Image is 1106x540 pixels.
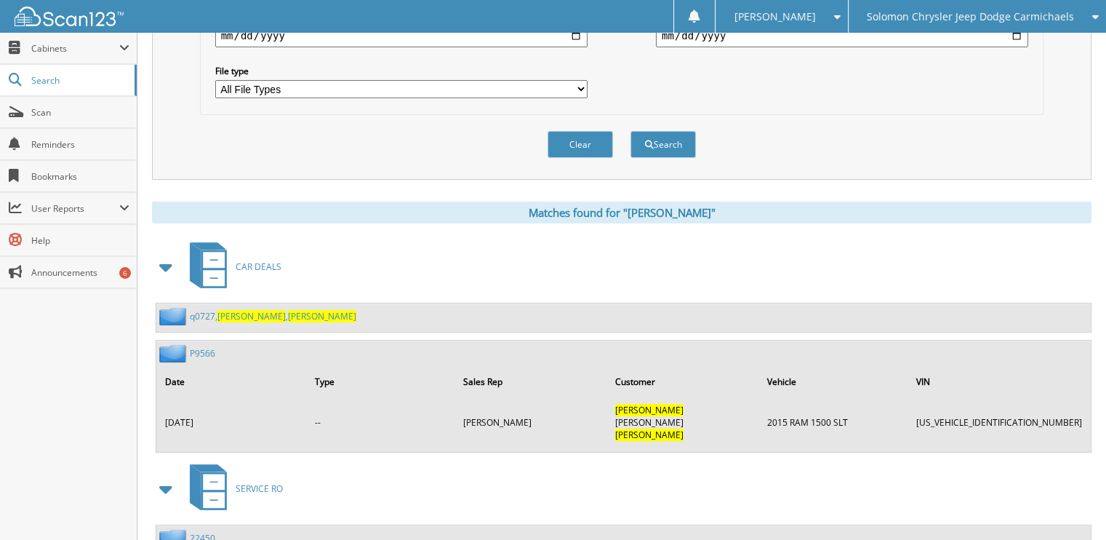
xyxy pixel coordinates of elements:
div: Matches found for "[PERSON_NAME]" [152,202,1091,223]
th: Sales Rep [456,367,606,397]
span: [PERSON_NAME] [615,404,684,416]
a: SERVICE RO [181,460,283,517]
th: Date [158,367,306,397]
td: [US_VEHICLE_IDENTIFICATION_NUMBER] [909,398,1089,447]
span: User Reports [31,202,119,215]
td: [PERSON_NAME] [456,398,606,447]
span: Reminders [31,138,129,151]
img: folder2.png [159,307,190,325]
span: Scan [31,106,129,119]
th: Type [308,367,455,397]
span: Announcements [31,266,129,279]
input: start [215,24,588,47]
span: Bookmarks [31,170,129,183]
a: q0727,[PERSON_NAME],[PERSON_NAME] [190,310,356,322]
td: [DATE] [158,398,306,447]
a: P9566 [190,347,215,360]
th: Customer [608,367,758,397]
span: [PERSON_NAME] [615,429,684,441]
span: [PERSON_NAME] [217,310,286,322]
span: Help [31,234,129,247]
img: folder2.png [159,344,190,362]
span: [PERSON_NAME] [734,12,815,21]
th: VIN [909,367,1089,397]
button: Search [630,131,696,158]
span: CAR DEALS [236,261,281,273]
span: Solomon Chrysler Jeep Dodge Carmichaels [867,12,1074,21]
td: 2015 RAM 1500 SLT [759,398,907,447]
span: [PERSON_NAME] [288,310,356,322]
th: Vehicle [759,367,907,397]
span: SERVICE RO [236,483,283,495]
a: CAR DEALS [181,238,281,295]
td: -- [308,398,455,447]
span: Cabinets [31,42,119,55]
button: Clear [548,131,613,158]
input: end [656,24,1028,47]
div: 6 [119,267,131,279]
span: Search [31,74,127,87]
label: File type [215,65,588,77]
td: [PERSON_NAME] [608,398,758,447]
img: scan123-logo-white.svg [15,7,124,26]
